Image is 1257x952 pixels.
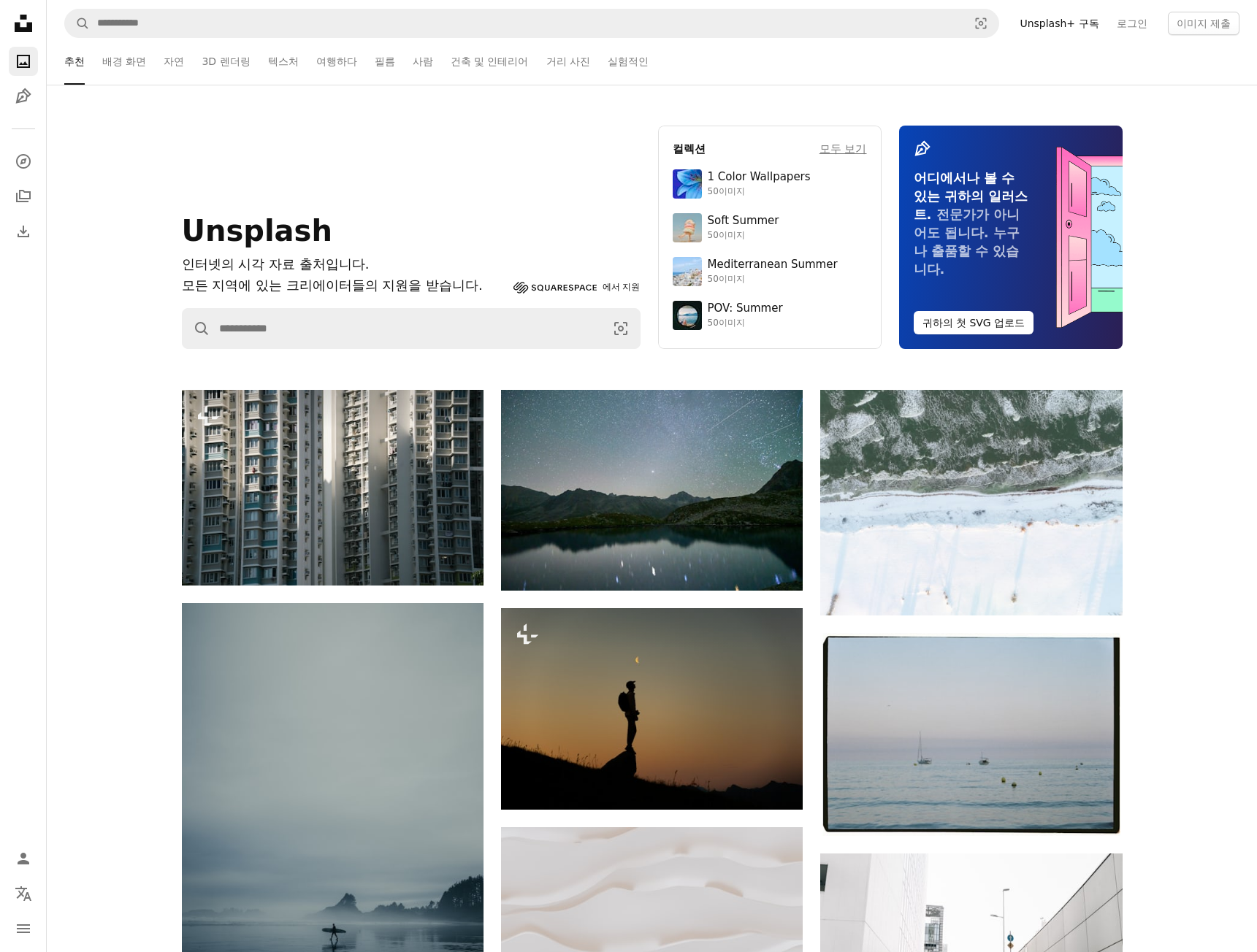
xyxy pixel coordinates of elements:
[183,309,210,348] button: Unsplash 검색
[501,921,803,934] a: 부드러운 그림자가 있는 추상적인 흰색 물결 모양 배경
[182,822,484,835] a: 서핑 보드를 들고 안개 낀 해변을 걷는 서퍼
[1011,12,1107,35] a: Unsplash+ 구독
[182,214,332,247] span: Unsplash
[820,390,1122,615] img: 얼어붙은 물이 있는 눈 덮인 풍경
[9,879,38,908] button: 언어
[9,147,38,176] a: 탐색
[9,844,38,873] a: 로그인 / 가입
[673,213,867,242] a: Soft Summer50이미지
[820,496,1122,509] a: 얼어붙은 물이 있는 눈 덮인 풍경
[819,140,867,158] a: 모두 보기
[413,38,433,85] a: 사람
[914,207,1020,277] span: 전문가가 아니어도 됩니다. 누구나 출품할 수 있습니다.
[102,38,146,85] a: 배경 화면
[9,82,38,111] a: 일러스트
[708,258,838,272] div: Mediterranean Summer
[164,38,184,85] a: 자연
[316,38,357,85] a: 여행하다
[451,38,529,85] a: 건축 및 인테리어
[9,182,38,211] a: 컬렉션
[501,390,803,591] img: 잔잔한 산호수 위의 밤하늘
[673,169,867,199] a: 1 Color Wallpapers50이미지
[9,914,38,943] button: 메뉴
[182,275,508,296] p: 모든 지역에 있는 크리에이터들의 지원을 받습니다.
[708,274,838,285] div: 50이미지
[602,309,640,348] button: 시각적 검색
[708,318,783,329] div: 50이미지
[708,230,779,242] div: 50이미지
[708,170,811,185] div: 1 Color Wallpapers
[182,308,641,349] form: 사이트 전체에서 이미지 찾기
[963,9,998,37] button: 시각적 검색
[914,170,1028,222] span: 어디에서나 볼 수 있는 귀하의 일러스트.
[673,257,867,286] a: Mediterranean Summer50이미지
[1168,12,1239,35] button: 이미지 제출
[182,254,508,275] h1: 인터넷의 시각 자료 출처입니다.
[9,47,38,76] a: 사진
[182,390,484,586] img: 많은 창문과 발코니가 있는 고층 아파트 건물.
[1108,12,1156,35] a: 로그인
[501,608,803,809] img: 해질녘에 달을 바라보는 등산객의 실루엣.
[513,279,641,296] a: 에서 지원
[673,301,702,330] img: premium_photo-1753820185677-ab78a372b033
[708,186,811,198] div: 50이미지
[375,38,395,85] a: 필름
[608,38,649,85] a: 실험적인
[673,140,706,158] h4: 컬렉션
[268,38,299,85] a: 텍스처
[708,302,783,316] div: POV: Summer
[9,217,38,246] a: 다운로드 내역
[546,38,590,85] a: 거리 사진
[820,728,1122,741] a: 황혼의 잔잔한 바닷물 위의 범선 두 척
[64,9,999,38] form: 사이트 전체에서 이미지 찾기
[673,169,702,199] img: premium_photo-1688045582333-c8b6961773e0
[501,702,803,715] a: 해질녘에 달을 바라보는 등산객의 실루엣.
[202,38,250,85] a: 3D 렌더링
[673,213,702,242] img: premium_photo-1749544311043-3a6a0c8d54af
[182,480,484,494] a: 많은 창문과 발코니가 있는 고층 아파트 건물.
[673,257,702,286] img: premium_photo-1688410049290-d7394cc7d5df
[820,633,1122,836] img: 황혼의 잔잔한 바닷물 위의 범선 두 척
[501,483,803,496] a: 잔잔한 산호수 위의 밤하늘
[65,9,90,37] button: Unsplash 검색
[673,301,867,330] a: POV: Summer50이미지
[708,214,779,229] div: Soft Summer
[914,311,1034,334] button: 귀하의 첫 SVG 업로드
